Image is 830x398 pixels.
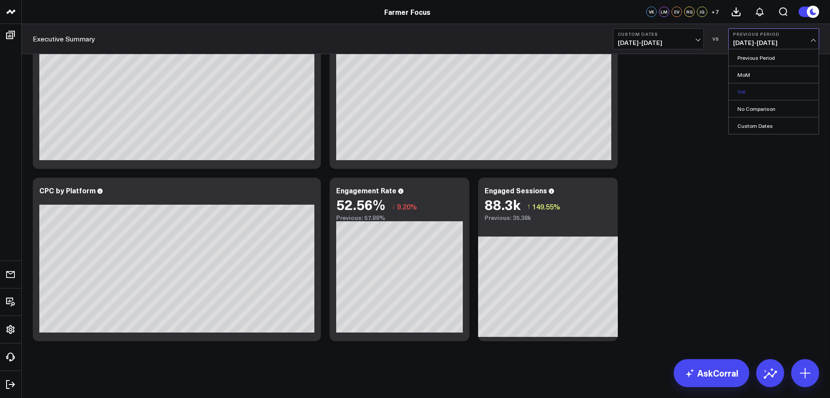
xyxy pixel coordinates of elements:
[613,28,704,49] button: Custom Dates[DATE]-[DATE]
[684,7,695,17] div: RG
[697,7,707,17] div: JG
[646,7,657,17] div: VK
[384,7,430,17] a: Farmer Focus
[733,39,814,46] span: [DATE] - [DATE]
[733,31,814,37] b: Previous Period
[709,7,720,17] button: +7
[336,196,385,212] div: 52.56%
[729,83,819,100] a: YoY
[618,31,699,37] b: Custom Dates
[728,28,819,49] button: Previous Period[DATE]-[DATE]
[397,202,417,211] span: 9.20%
[485,214,611,221] div: Previous: 35.38k
[618,39,699,46] span: [DATE] - [DATE]
[336,185,396,195] div: Engagement Rate
[527,201,530,212] span: ↑
[674,359,749,387] a: AskCorral
[659,7,669,17] div: LM
[729,100,819,117] a: No Comparison
[672,7,682,17] div: EV
[39,185,96,195] div: CPC by Platform
[33,34,95,44] a: Executive Summary
[729,66,819,83] a: MoM
[485,196,520,212] div: 88.3k
[485,185,547,195] div: Engaged Sessions
[336,214,463,221] div: Previous: 57.88%
[532,202,560,211] span: 149.55%
[729,49,819,66] a: Previous Period
[711,9,719,15] span: + 7
[708,36,724,41] div: VS
[392,201,395,212] span: ↓
[729,117,819,134] a: Custom Dates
